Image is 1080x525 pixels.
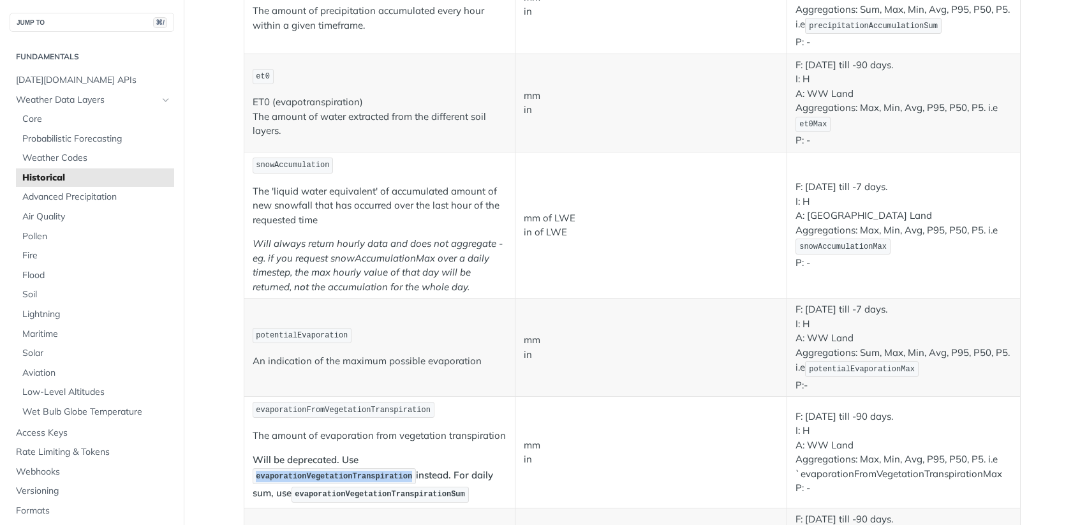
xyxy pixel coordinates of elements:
[22,211,171,223] span: Air Quality
[16,149,174,168] a: Weather Codes
[524,438,778,467] p: mm in
[799,242,887,251] span: snowAccumulationMax
[10,71,174,90] a: [DATE][DOMAIN_NAME] APIs
[253,237,503,293] em: Will always return hourly data and does not aggregate - eg. if you request snowAccumulationMax ov...
[16,110,174,129] a: Core
[256,72,270,81] span: et0
[153,17,167,28] span: ⌘/
[10,482,174,501] a: Versioning
[809,22,938,31] span: precipitationAccumulationSum
[256,331,348,340] span: potentialEvaporation
[16,485,171,498] span: Versioning
[22,191,171,203] span: Advanced Precipitation
[16,188,174,207] a: Advanced Precipitation
[795,58,1011,148] p: F: [DATE] till -90 days. I: H A: WW Land Aggregations: Max, Min, Avg, P95, P50, P5. i.e P: -
[16,94,158,107] span: Weather Data Layers
[22,133,171,145] span: Probabilistic Forecasting
[295,490,464,499] span: evaporationVegetationTranspirationSum
[22,152,171,165] span: Weather Codes
[22,406,171,418] span: Wet Bulb Globe Temperature
[10,91,174,110] a: Weather Data LayersHide subpages for Weather Data Layers
[22,328,171,341] span: Maritime
[161,95,171,105] button: Hide subpages for Weather Data Layers
[22,172,171,184] span: Historical
[16,168,174,188] a: Historical
[16,305,174,324] a: Lightning
[22,249,171,262] span: Fire
[253,184,507,228] p: The 'liquid water equivalent' of accumulated amount of new snowfall that has occurred over the la...
[10,13,174,32] button: JUMP TO⌘/
[22,308,171,321] span: Lightning
[256,161,329,170] span: snowAccumulation
[524,89,778,117] p: mm in
[256,472,412,481] span: evaporationVegetationTranspiration
[799,120,827,129] span: et0Max
[524,333,778,362] p: mm in
[809,365,915,374] span: potentialEvaporationMax
[16,383,174,402] a: Low-Level Altitudes
[16,285,174,304] a: Soil
[10,501,174,521] a: Formats
[22,367,171,380] span: Aviation
[10,424,174,443] a: Access Keys
[16,266,174,285] a: Flood
[16,129,174,149] a: Probabilistic Forecasting
[16,505,171,517] span: Formats
[524,211,778,240] p: mm of LWE in of LWE
[10,443,174,462] a: Rate Limiting & Tokens
[253,4,507,33] p: The amount of precipitation accumulated every hour within a given timeframe.
[253,454,493,499] strong: Will be deprecated. Use instead. For daily sum, use
[16,403,174,422] a: Wet Bulb Globe Temperature
[253,429,507,443] p: The amount of evaporation from vegetation transpiration
[16,446,171,459] span: Rate Limiting & Tokens
[795,180,1011,270] p: F: [DATE] till -7 days. I: H A: [GEOGRAPHIC_DATA] Land Aggregations: Max, Min, Avg, P95, P50, P5....
[22,230,171,243] span: Pollen
[16,466,171,478] span: Webhooks
[311,281,470,293] em: the accumulation for the whole day.
[795,302,1011,392] p: F: [DATE] till -7 days. I: H A: WW Land Aggregations: Sum, Max, Min, Avg, P95, P50, P5. i.e P:-
[795,410,1011,496] p: F: [DATE] till -90 days. I: H A: WW Land Aggregations: Max, Min, Avg, P95, P50, P5. i.e `evaporat...
[22,269,171,282] span: Flood
[16,207,174,226] a: Air Quality
[10,462,174,482] a: Webhooks
[16,364,174,383] a: Aviation
[294,281,309,293] strong: not
[16,344,174,363] a: Solar
[22,386,171,399] span: Low-Level Altitudes
[22,347,171,360] span: Solar
[22,288,171,301] span: Soil
[253,354,507,369] p: An indication of the maximum possible evaporation
[16,325,174,344] a: Maritime
[16,246,174,265] a: Fire
[253,95,507,138] p: ET0 (evapotranspiration) The amount of water extracted from the different soil layers.
[16,427,171,440] span: Access Keys
[256,406,431,415] span: evaporationFromVegetationTranspiration
[22,113,171,126] span: Core
[16,227,174,246] a: Pollen
[10,51,174,63] h2: Fundamentals
[16,74,171,87] span: [DATE][DOMAIN_NAME] APIs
